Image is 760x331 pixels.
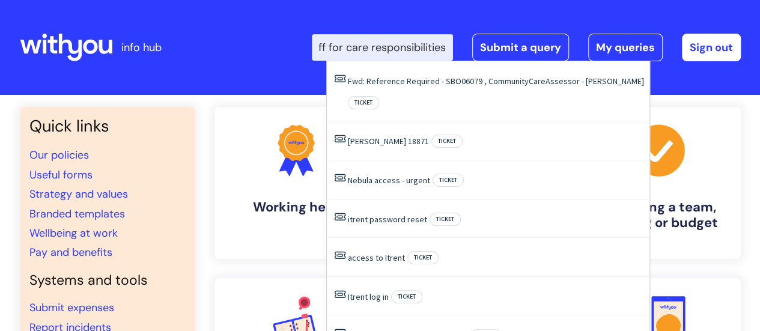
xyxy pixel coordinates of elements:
[348,175,430,186] a: Nebula access - urgent
[29,226,118,240] a: Wellbeing at work
[312,34,453,61] input: Search
[391,290,422,303] span: Ticket
[348,136,429,147] a: [PERSON_NAME] 18871
[587,199,731,231] h4: Managing a team, building or budget
[29,187,128,201] a: Strategy and values
[214,107,378,259] a: Working here
[348,214,427,225] a: itrent password reset
[431,135,463,148] span: Ticket
[29,168,93,182] a: Useful forms
[29,272,186,289] h4: Systems and tools
[348,96,379,109] span: Ticket
[348,252,405,263] a: access to Itrent
[682,34,741,61] a: Sign out
[472,34,569,61] a: Submit a query
[430,213,461,226] span: Ticket
[433,174,464,187] span: Ticket
[348,291,389,302] a: Itrent log in
[407,251,439,264] span: Ticket
[29,148,89,162] a: Our policies
[577,107,741,259] a: Managing a team, building or budget
[348,76,644,87] a: Fwd: Reference Required - SBO06079 , CommunityCareAssessor - [PERSON_NAME]
[529,76,546,87] span: Care
[312,34,741,61] div: | -
[224,199,368,215] h4: Working here
[121,38,162,57] p: info hub
[29,207,125,221] a: Branded templates
[29,117,186,136] h3: Quick links
[29,300,114,315] a: Submit expenses
[29,245,112,260] a: Pay and benefits
[588,34,663,61] a: My queries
